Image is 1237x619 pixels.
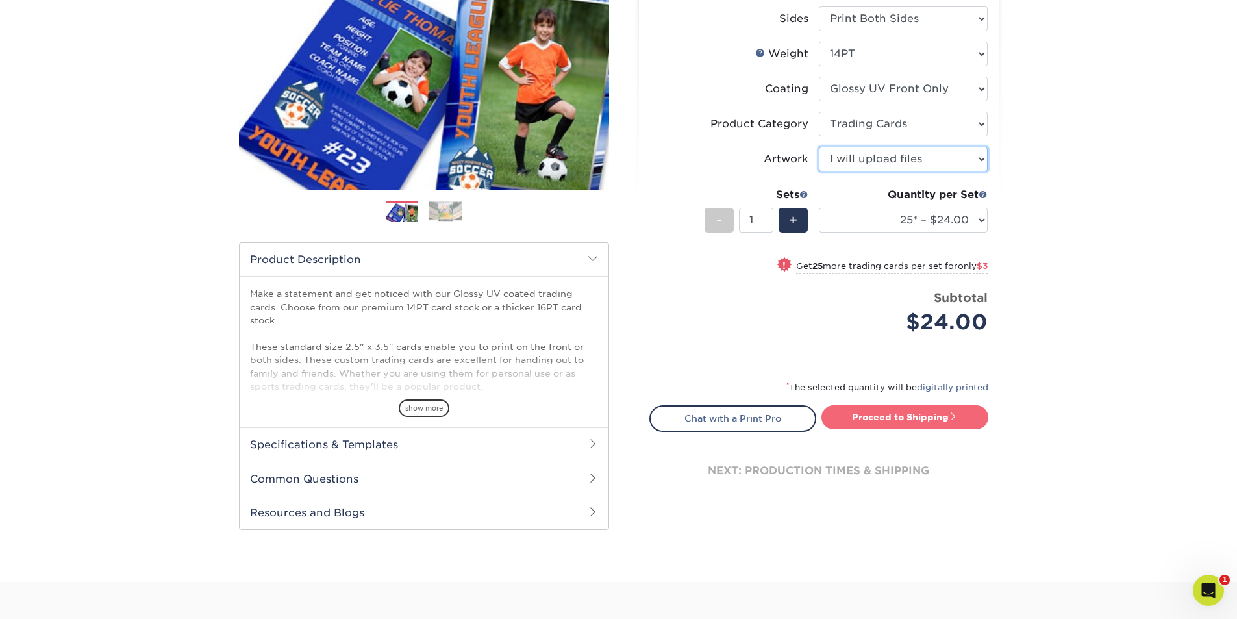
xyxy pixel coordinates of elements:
[934,290,988,305] strong: Subtotal
[710,116,808,132] div: Product Category
[789,210,797,230] span: +
[250,287,598,446] p: Make a statement and get noticed with our Glossy UV coated trading cards. Choose from our premium...
[812,261,823,271] strong: 25
[386,201,418,224] img: Trading Cards 01
[755,46,808,62] div: Weight
[1193,575,1224,606] iframe: Intercom live chat
[779,11,808,27] div: Sides
[649,432,988,510] div: next: production times & shipping
[240,427,608,461] h2: Specifications & Templates
[782,259,786,272] span: !
[977,261,988,271] span: $3
[764,151,808,167] div: Artwork
[240,496,608,529] h2: Resources and Blogs
[705,187,808,203] div: Sets
[429,201,462,221] img: Trading Cards 02
[786,383,988,392] small: The selected quantity will be
[819,187,988,203] div: Quantity per Set
[765,81,808,97] div: Coating
[240,462,608,496] h2: Common Questions
[796,261,988,274] small: Get more trading cards per set for
[649,405,816,431] a: Chat with a Print Pro
[240,243,608,276] h2: Product Description
[716,210,722,230] span: -
[829,307,988,338] div: $24.00
[399,399,449,417] span: show more
[1219,575,1230,585] span: 1
[821,405,988,429] a: Proceed to Shipping
[917,383,988,392] a: digitally printed
[958,261,988,271] span: only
